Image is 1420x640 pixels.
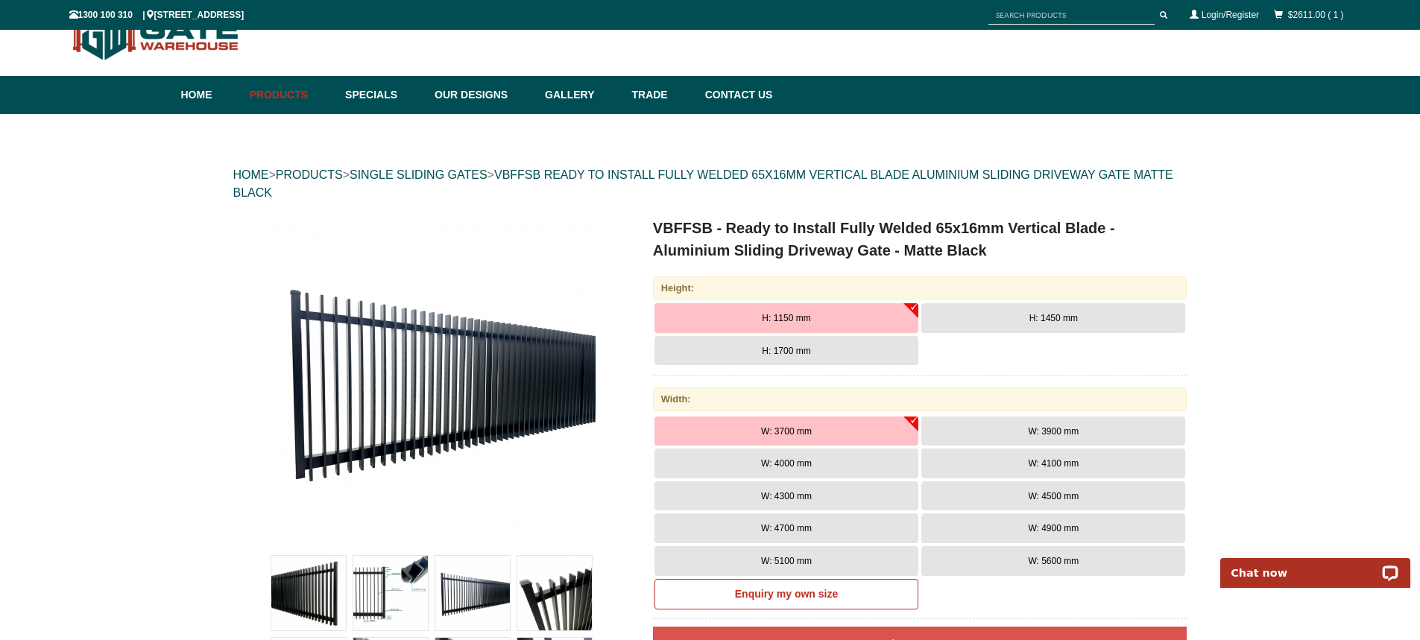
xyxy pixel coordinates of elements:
[761,491,812,501] span: W: 4300 mm
[181,76,242,114] a: Home
[654,336,918,366] button: H: 1700 mm
[427,76,537,114] a: Our Designs
[242,76,338,114] a: Products
[276,168,343,181] a: PRODUCTS
[517,556,592,630] img: VBFFSB - Ready to Install Fully Welded 65x16mm Vertical Blade - Aluminium Sliding Driveway Gate -...
[762,346,810,356] span: H: 1700 mm
[353,556,428,630] img: VBFFSB - Ready to Install Fully Welded 65x16mm Vertical Blade - Aluminium Sliding Driveway Gate -...
[654,513,918,543] button: W: 4700 mm
[761,556,812,566] span: W: 5100 mm
[654,416,918,446] button: W: 3700 mm
[921,416,1185,446] button: W: 3900 mm
[233,168,1173,199] a: VBFFSB READY TO INSTALL FULLY WELDED 65X16MM VERTICAL BLADE ALUMINIUM SLIDING DRIVEWAY GATE MATTE...
[653,276,1187,300] div: Height:
[654,449,918,478] button: W: 4000 mm
[653,217,1187,262] h1: VBFFSB - Ready to Install Fully Welded 65x16mm Vertical Blade - Aluminium Sliding Driveway Gate -...
[350,168,487,181] a: SINGLE SLIDING GATES
[654,546,918,576] button: W: 5100 mm
[921,513,1185,543] button: W: 4900 mm
[921,303,1185,333] button: H: 1450 mm
[921,481,1185,511] button: W: 4500 mm
[271,556,346,630] img: VBFFSB - Ready to Install Fully Welded 65x16mm Vertical Blade - Aluminium Sliding Driveway Gate -...
[735,588,838,600] b: Enquiry my own size
[235,217,629,545] a: VBFFSB - Ready to Install Fully Welded 65x16mm Vertical Blade - Aluminium Sliding Driveway Gate -...
[1028,523,1079,533] span: W: 4900 mm
[988,6,1155,25] input: SEARCH PRODUCTS
[921,546,1185,576] button: W: 5600 mm
[1288,10,1344,20] a: $2611.00 ( 1 )
[268,217,596,545] img: VBFFSB - Ready to Install Fully Welded 65x16mm Vertical Blade - Aluminium Sliding Driveway Gate -...
[338,76,427,114] a: Specials
[698,76,773,114] a: Contact Us
[654,303,918,333] button: H: 1150 mm
[921,449,1185,478] button: W: 4100 mm
[761,523,812,533] span: W: 4700 mm
[1202,10,1259,20] a: Login/Register
[624,76,697,114] a: Trade
[233,151,1187,217] div: > > >
[762,313,810,323] span: H: 1150 mm
[69,10,244,20] span: 1300 100 310 | [STREET_ADDRESS]
[537,76,624,114] a: Gallery
[1028,426,1079,437] span: W: 3900 mm
[654,579,918,610] a: Enquiry my own size
[435,556,510,630] img: VBFFSB - Ready to Install Fully Welded 65x16mm Vertical Blade - Aluminium Sliding Driveway Gate -...
[1028,458,1079,469] span: W: 4100 mm
[761,426,812,437] span: W: 3700 mm
[233,168,269,181] a: HOME
[654,481,918,511] button: W: 4300 mm
[1211,541,1420,588] iframe: LiveChat chat widget
[1028,491,1079,501] span: W: 4500 mm
[761,458,812,469] span: W: 4000 mm
[653,387,1187,411] div: Width:
[1028,556,1079,566] span: W: 5600 mm
[1029,313,1078,323] span: H: 1450 mm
